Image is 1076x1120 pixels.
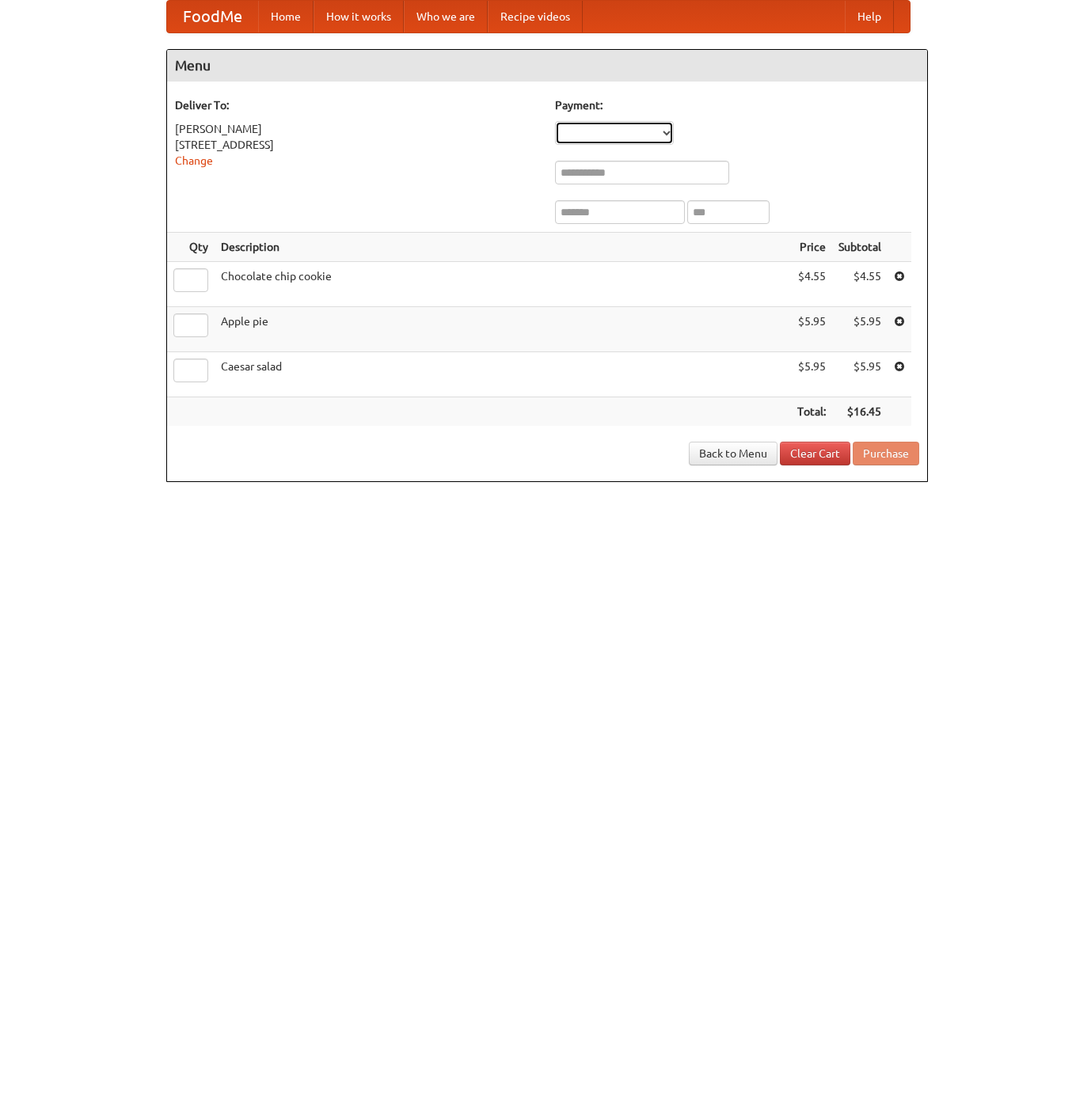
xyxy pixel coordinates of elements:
a: Who we are [404,1,488,32]
th: Price [791,233,832,262]
td: $5.95 [832,307,888,352]
h5: Deliver To: [175,97,539,113]
th: Description [215,233,791,262]
a: Back to Menu [689,442,778,465]
a: FoodMe [167,1,258,32]
div: [PERSON_NAME] [175,121,539,137]
td: $4.55 [832,262,888,307]
a: Home [258,1,314,32]
a: How it works [314,1,404,32]
td: $5.95 [791,307,832,352]
td: Apple pie [215,307,791,352]
td: $5.95 [832,352,888,397]
a: Change [175,154,213,167]
td: $5.95 [791,352,832,397]
td: Caesar salad [215,352,791,397]
div: [STREET_ADDRESS] [175,137,539,153]
a: Help [845,1,894,32]
th: Subtotal [832,233,888,262]
th: $16.45 [832,397,888,427]
td: $4.55 [791,262,832,307]
h5: Payment: [555,97,919,113]
th: Total: [791,397,832,427]
td: Chocolate chip cookie [215,262,791,307]
th: Qty [167,233,215,262]
a: Recipe videos [488,1,583,32]
button: Purchase [853,442,919,465]
a: Clear Cart [780,442,850,465]
h4: Menu [167,50,927,82]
